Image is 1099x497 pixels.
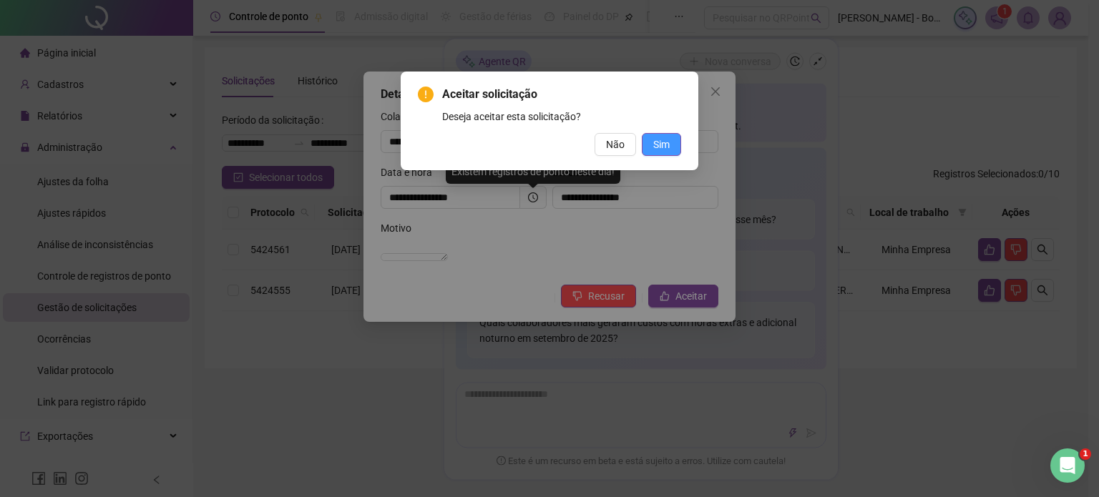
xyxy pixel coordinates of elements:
[442,109,681,124] div: Deseja aceitar esta solicitação?
[653,137,670,152] span: Sim
[595,133,636,156] button: Não
[442,86,681,103] span: Aceitar solicitação
[418,87,434,102] span: exclamation-circle
[606,137,625,152] span: Não
[642,133,681,156] button: Sim
[1080,448,1091,460] span: 1
[1050,448,1085,483] iframe: Intercom live chat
